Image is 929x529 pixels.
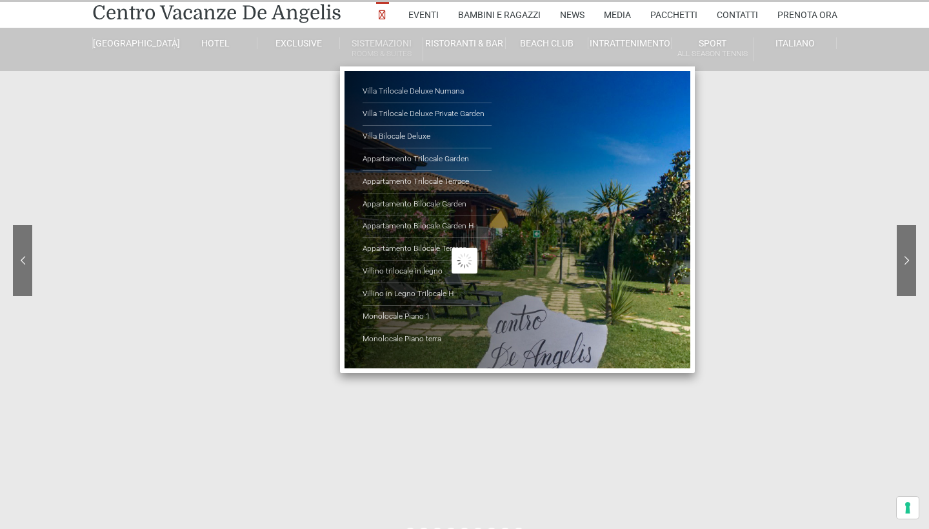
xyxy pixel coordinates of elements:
[363,126,492,148] a: Villa Bilocale Deluxe
[604,2,631,28] a: Media
[897,497,919,519] button: Le tue preferenze relative al consenso per le tecnologie di tracciamento
[363,328,492,350] a: Monolocale Piano terra
[175,37,257,49] a: Hotel
[257,37,340,49] a: Exclusive
[363,261,492,283] a: Villino trilocale in legno
[775,38,815,48] span: Italiano
[363,171,492,194] a: Appartamento Trilocale Terrace
[340,37,423,61] a: SistemazioniRooms & Suites
[363,283,492,306] a: Villino in Legno Trilocale H
[506,37,588,49] a: Beach Club
[363,306,492,328] a: Monolocale Piano 1
[363,194,492,216] a: Appartamento Bilocale Garden
[560,2,584,28] a: News
[717,2,758,28] a: Contatti
[777,2,837,28] a: Prenota Ora
[340,48,422,60] small: Rooms & Suites
[754,37,837,49] a: Italiano
[423,37,506,49] a: Ristoranti & Bar
[458,2,541,28] a: Bambini e Ragazzi
[363,238,492,261] a: Appartamento Bilocale Terrace
[408,2,439,28] a: Eventi
[672,37,754,61] a: SportAll Season Tennis
[92,37,175,49] a: [GEOGRAPHIC_DATA]
[588,37,671,49] a: Intrattenimento
[363,148,492,171] a: Appartamento Trilocale Garden
[363,103,492,126] a: Villa Trilocale Deluxe Private Garden
[363,81,492,103] a: Villa Trilocale Deluxe Numana
[363,215,492,238] a: Appartamento Bilocale Garden H
[650,2,697,28] a: Pacchetti
[672,48,754,60] small: All Season Tennis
